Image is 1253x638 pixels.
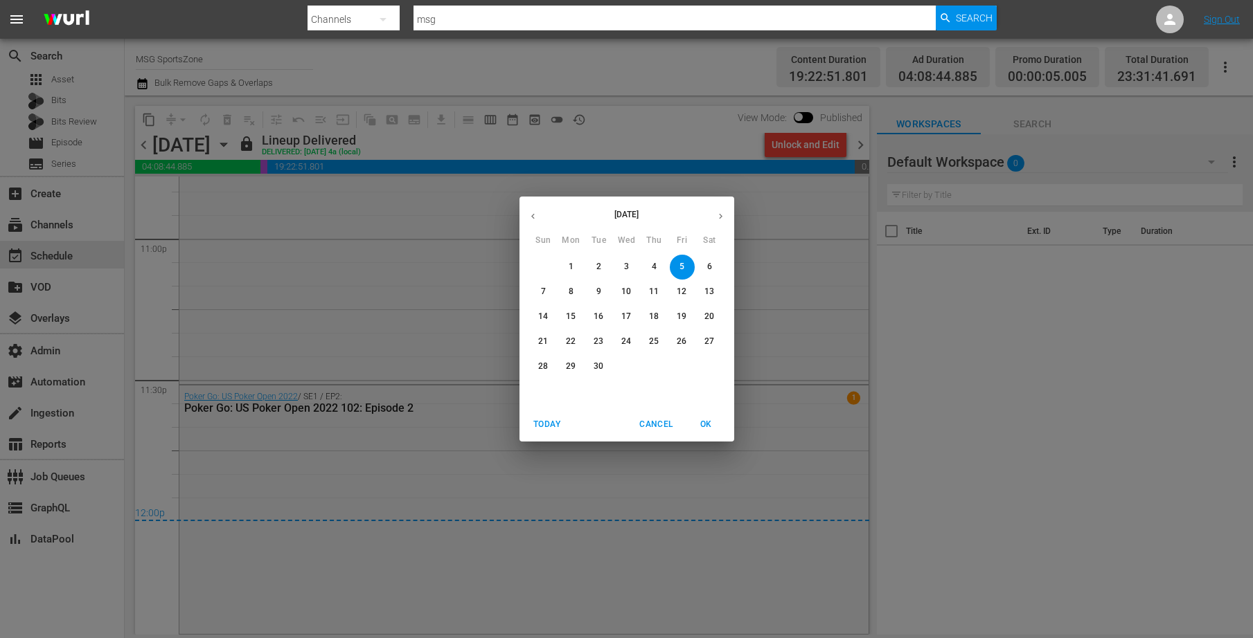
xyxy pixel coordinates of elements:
span: Sun [531,234,556,248]
p: 10 [621,286,631,298]
p: 9 [596,286,601,298]
p: 16 [594,311,603,322]
button: 2 [587,255,612,280]
button: 29 [559,354,584,379]
button: 16 [587,304,612,329]
span: Mon [559,234,584,248]
button: 1 [559,255,584,280]
button: 5 [670,255,695,280]
span: Fri [670,234,695,248]
p: 2 [596,261,601,273]
p: 22 [566,336,576,347]
p: 4 [652,261,657,273]
span: Cancel [639,417,673,432]
p: 24 [621,336,631,347]
span: Tue [587,234,612,248]
button: 26 [670,329,695,354]
button: 9 [587,280,612,304]
p: 25 [649,336,659,347]
span: Sat [697,234,722,248]
button: 24 [614,329,639,354]
p: 13 [704,286,714,298]
button: 3 [614,255,639,280]
p: 15 [566,311,576,322]
button: 13 [697,280,722,304]
p: 12 [677,286,686,298]
p: 29 [566,361,576,372]
button: 20 [697,304,722,329]
button: OK [684,413,729,436]
button: 30 [587,354,612,379]
p: 17 [621,311,631,322]
span: Thu [642,234,667,248]
p: 11 [649,286,659,298]
button: 14 [531,304,556,329]
button: 12 [670,280,695,304]
button: 27 [697,329,722,354]
button: 22 [559,329,584,354]
span: menu [8,11,25,28]
button: 17 [614,304,639,329]
p: 20 [704,311,714,322]
button: 25 [642,329,667,354]
p: 19 [677,311,686,322]
p: 8 [569,286,574,298]
span: Search [956,6,993,30]
p: 30 [594,361,603,372]
button: 7 [531,280,556,304]
p: 23 [594,336,603,347]
button: 6 [697,255,722,280]
p: 21 [538,336,548,347]
button: 4 [642,255,667,280]
p: 6 [707,261,712,273]
button: 21 [531,329,556,354]
a: Sign Out [1204,14,1240,25]
img: ans4CAIJ8jUAAAAAAAAAAAAAAAAAAAAAAAAgQb4GAAAAAAAAAAAAAAAAAAAAAAAAJMjXAAAAAAAAAAAAAAAAAAAAAAAAgAT5G... [33,3,100,36]
button: 23 [587,329,612,354]
button: Today [525,413,569,436]
p: [DATE] [546,208,707,221]
p: 18 [649,311,659,322]
p: 3 [624,261,629,273]
p: 28 [538,361,548,372]
p: 27 [704,336,714,347]
button: 19 [670,304,695,329]
p: 7 [541,286,546,298]
button: 28 [531,354,556,379]
p: 1 [569,261,574,273]
button: Cancel [634,413,678,436]
span: Today [531,417,564,432]
button: 18 [642,304,667,329]
span: OK [690,417,723,432]
button: 8 [559,280,584,304]
p: 5 [679,261,684,273]
button: 11 [642,280,667,304]
p: 26 [677,336,686,347]
p: 14 [538,311,548,322]
button: 10 [614,280,639,304]
button: 15 [559,304,584,329]
span: Wed [614,234,639,248]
